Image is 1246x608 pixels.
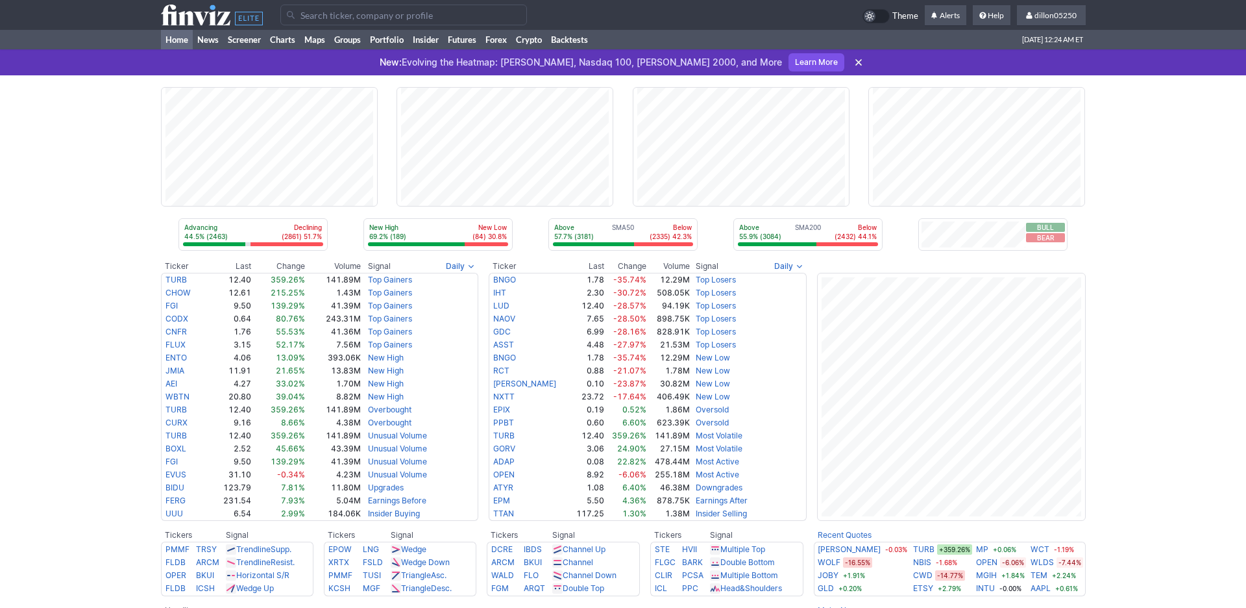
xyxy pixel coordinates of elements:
[771,260,807,273] button: Signals interval
[165,470,186,479] a: EVUS
[976,556,997,569] a: OPEN
[570,260,605,273] th: Last
[524,557,542,567] a: BKUI
[511,30,546,49] a: Crypto
[696,392,730,401] a: New Low
[368,418,411,427] a: Overbought
[236,557,295,567] a: TrendlineResist.
[328,544,352,554] a: EPOW
[976,569,997,582] a: MGIH
[446,260,465,273] span: Daily
[282,232,322,241] p: (2861) 51.7%
[236,557,271,567] span: Trendline
[835,232,877,241] p: (2432) 44.1%
[276,392,305,401] span: 39.04%
[165,405,187,414] a: TURB
[493,340,514,349] a: ASST
[622,418,646,427] span: 6.60%
[570,442,605,455] td: 3.06
[401,557,450,567] a: Wedge Down
[328,583,350,593] a: KCSH
[739,223,781,232] p: Above
[165,301,178,310] a: FGI
[368,392,404,401] a: New High
[570,273,605,286] td: 1.78
[738,223,878,242] div: SMA200
[647,390,690,403] td: 406.49K
[696,496,748,505] a: Earnings After
[368,353,404,362] a: New High
[913,582,933,595] a: ETSY
[165,327,187,336] a: CNFR
[647,325,690,338] td: 828.91K
[491,583,509,593] a: FGM
[306,299,361,312] td: 41.39M
[570,351,605,364] td: 1.78
[647,429,690,442] td: 141.89M
[207,338,252,351] td: 3.15
[696,444,742,453] a: Most Volatile
[493,496,510,505] a: EPM
[306,338,361,351] td: 7.56M
[207,481,252,494] td: 123.79
[196,570,214,580] a: BKUI
[306,442,361,455] td: 43.39M
[363,583,380,593] a: MGF
[207,429,252,442] td: 12.40
[236,544,291,554] a: TrendlineSupp.
[696,470,739,479] a: Most Active
[818,530,872,540] a: Recent Quotes
[491,570,514,580] a: WALD
[647,468,690,481] td: 255.18M
[306,390,361,403] td: 8.82M
[207,299,252,312] td: 9.50
[1031,556,1054,569] a: WLDS
[570,403,605,416] td: 0.19
[276,353,305,362] span: 13.09%
[613,288,646,298] span: -30.72%
[650,232,692,241] p: (2335) 42.3%
[165,457,178,466] a: FGI
[472,232,507,241] p: (84) 30.8%
[570,312,605,325] td: 7.65
[563,570,617,580] a: Channel Down
[720,570,778,580] a: Multiple Bottom
[380,57,402,68] span: New:
[524,570,539,580] a: FLO
[368,366,404,375] a: New High
[491,557,515,567] a: ARCM
[328,557,349,567] a: XRTX
[277,470,305,479] span: -0.34%
[236,544,271,554] span: Trendline
[368,340,412,349] a: Top Gainers
[306,403,361,416] td: 141.89M
[300,30,330,49] a: Maps
[306,260,361,273] th: Volume
[207,286,252,299] td: 12.61
[207,312,252,325] td: 0.64
[491,544,513,554] a: DCRE
[618,470,646,479] span: -6.06%
[553,223,693,242] div: SMA50
[363,557,383,567] a: FSLD
[563,583,604,593] a: Double Top
[524,544,542,554] a: IBDS
[328,570,352,580] a: PMMF
[647,351,690,364] td: 12.29M
[818,543,881,556] a: [PERSON_NAME]
[739,232,781,241] p: 55.9% (3084)
[647,338,690,351] td: 21.53M
[369,232,406,241] p: 69.2% (189)
[306,377,361,390] td: 1.70M
[207,325,252,338] td: 1.76
[493,275,516,285] a: BNGO
[647,364,690,377] td: 1.78M
[271,431,305,440] span: 359.26%
[1026,223,1065,232] button: Bull
[193,30,223,49] a: News
[443,260,478,273] button: Signals interval
[493,418,514,427] a: PPBT
[613,379,646,388] span: -23.87%
[165,444,186,453] a: BOXL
